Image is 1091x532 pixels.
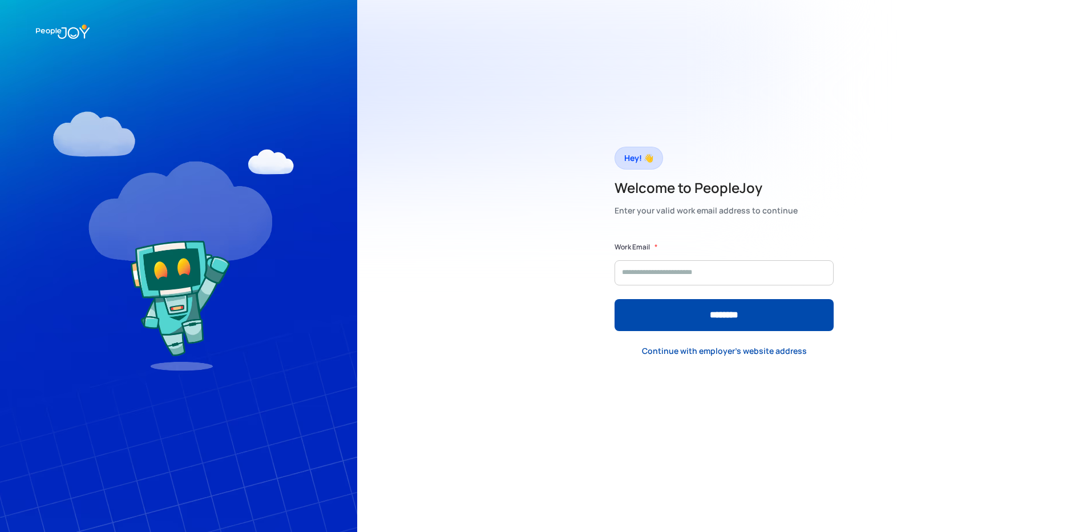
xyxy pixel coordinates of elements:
[642,345,807,357] div: Continue with employer's website address
[633,340,816,363] a: Continue with employer's website address
[615,203,798,219] div: Enter your valid work email address to continue
[624,150,653,166] div: Hey! 👋
[615,241,650,253] label: Work Email
[615,179,798,197] h2: Welcome to PeopleJoy
[615,241,834,331] form: Form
